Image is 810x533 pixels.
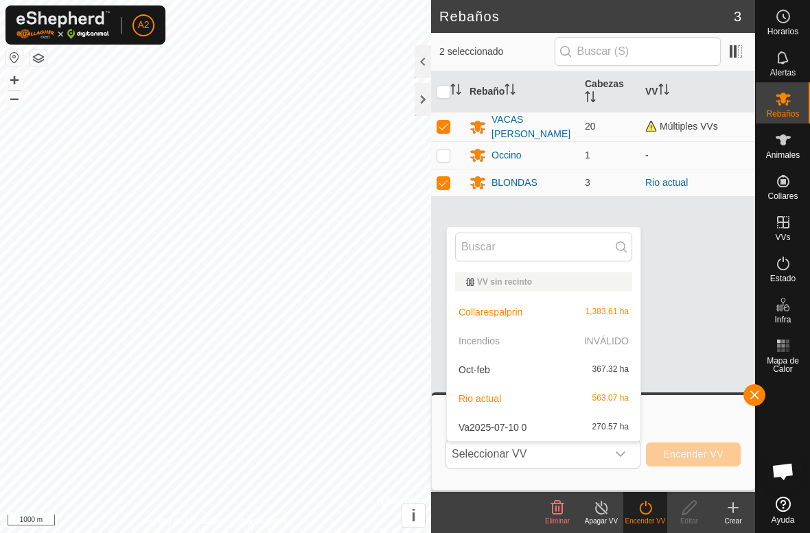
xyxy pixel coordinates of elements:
li: Oct-feb [447,356,640,383]
span: 270.57 ha [592,423,629,432]
div: Occino [491,148,522,163]
span: 3 [585,177,590,188]
li: Va2025-07-10 0 [447,414,640,441]
span: Oct-feb [459,365,490,375]
button: – [6,90,23,106]
button: Encender VV [646,442,741,466]
th: VV [640,71,755,112]
span: Rio actual [459,394,501,403]
button: i [402,504,425,527]
p-sorticon: Activar para ordenar [585,93,596,104]
span: Mapa de Calor [759,357,807,373]
span: Encender VV [663,449,724,460]
span: 3 [734,6,741,27]
span: 20 [585,121,596,132]
span: 367.32 ha [592,365,629,375]
span: 563.07 ha [592,394,629,403]
a: Rio actual [645,177,688,188]
span: Animales [766,151,800,159]
td: - [640,141,755,169]
a: Política de Privacidad [145,515,224,528]
button: + [6,72,23,88]
div: dropdown trigger [607,440,634,468]
img: Logo Gallagher [16,11,110,39]
span: i [411,506,416,525]
li: Rio actual [447,385,640,412]
button: Restablecer Mapa [6,49,23,66]
span: Ayuda [772,516,795,524]
a: Ayuda [756,491,810,530]
span: Collarespalprin [459,307,522,317]
th: Rebaño [464,71,579,112]
span: Collares [767,192,798,200]
button: Capas del Mapa [30,50,47,67]
span: Infra [774,316,791,324]
span: 1,383.61 ha [586,307,629,317]
div: VV sin recinto [466,278,621,286]
div: BLONDAS [491,176,537,190]
h2: Rebaños [439,8,734,25]
span: Eliminar [545,517,570,525]
div: Apagar VV [579,516,623,526]
th: Cabezas [579,71,640,112]
span: VVs [775,233,790,241]
p-sorticon: Activar para ordenar [505,86,516,97]
span: 1 [585,150,590,161]
li: Collarespalprin [447,298,640,326]
a: Contáctenos [240,515,286,528]
div: Crear [711,516,755,526]
input: Buscar [455,233,632,261]
div: Editar [667,516,711,526]
span: Alertas [770,69,796,77]
div: Chat abierto [763,451,804,492]
p-sorticon: Activar para ordenar [450,86,461,97]
input: Buscar (S) [555,37,721,66]
div: VACAS [PERSON_NAME] [491,112,574,141]
span: Seleccionar VV [446,440,607,468]
span: 2 seleccionado [439,45,555,59]
span: Rebaños [766,110,799,118]
span: Estado [770,274,796,283]
span: Múltiples VVs [645,121,718,132]
span: Va2025-07-10 0 [459,423,526,432]
span: Horarios [767,27,798,36]
ul: Option List [447,267,640,441]
p-sorticon: Activar para ordenar [658,86,669,97]
div: Encender VV [623,516,667,526]
span: A2 [137,18,149,32]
